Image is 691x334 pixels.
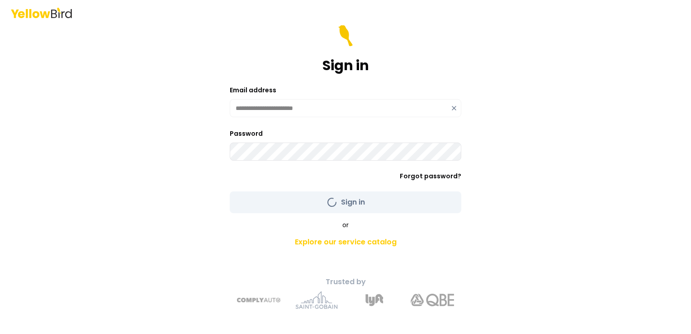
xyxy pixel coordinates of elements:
[230,129,263,138] label: Password
[342,220,349,229] span: or
[186,277,505,287] p: Trusted by
[230,86,276,95] label: Email address
[186,233,505,251] a: Explore our service catalog
[400,172,461,181] a: Forgot password?
[322,57,369,74] h1: Sign in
